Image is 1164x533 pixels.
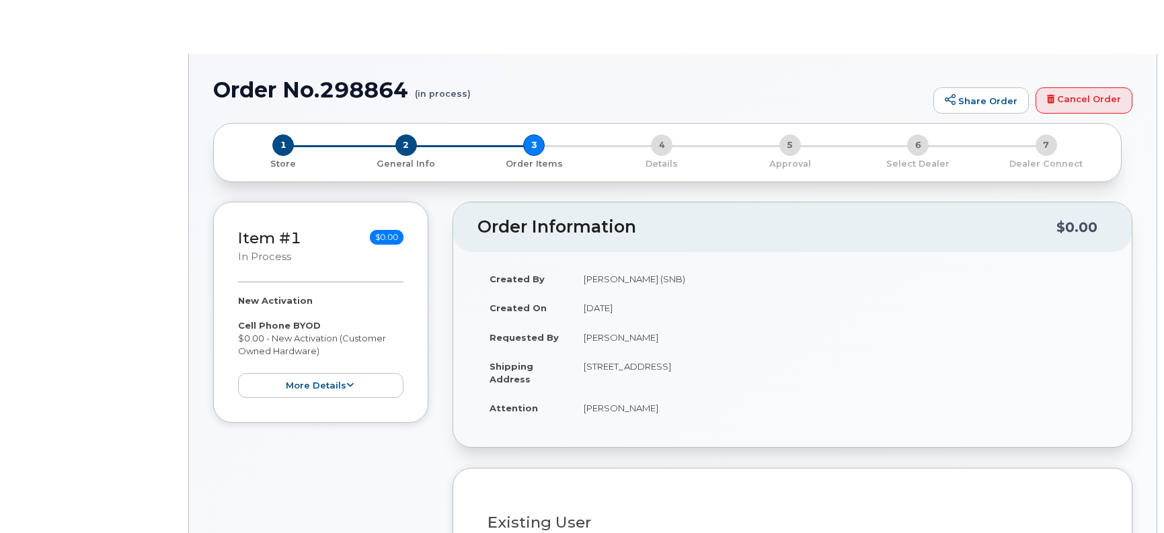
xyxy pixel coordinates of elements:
strong: Requested By [490,332,559,343]
td: [PERSON_NAME] [572,393,1108,423]
td: [PERSON_NAME] (SNB) [572,264,1108,294]
p: General Info [347,158,464,170]
h1: Order No.298864 [213,78,927,101]
strong: New Activation [238,295,313,306]
span: 1 [272,134,294,156]
strong: Created By [490,274,545,284]
strong: Attention [490,403,538,413]
strong: Shipping Address [490,361,533,384]
span: 2 [395,134,417,156]
div: $0.00 [1056,214,1097,240]
strong: Created On [490,302,547,313]
button: more details [238,373,403,398]
div: $0.00 - New Activation (Customer Owned Hardware) [238,294,403,398]
p: Store [230,158,336,170]
a: Cancel Order [1036,87,1132,114]
h3: Existing User [488,514,1097,531]
a: 1 Store [225,156,342,170]
span: $0.00 [370,230,403,245]
td: [PERSON_NAME] [572,323,1108,352]
a: Item #1 [238,229,301,247]
strong: Cell Phone BYOD [238,320,321,331]
td: [DATE] [572,293,1108,323]
h2: Order Information [477,218,1056,237]
a: 2 General Info [342,156,469,170]
td: [STREET_ADDRESS] [572,352,1108,393]
small: in process [238,251,291,263]
small: (in process) [415,78,471,99]
a: Share Order [933,87,1029,114]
